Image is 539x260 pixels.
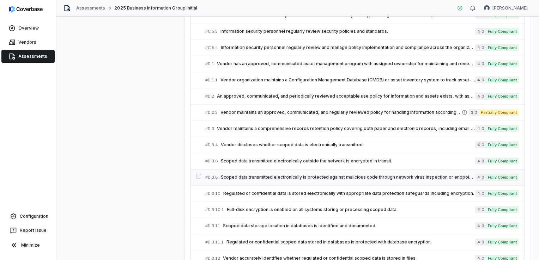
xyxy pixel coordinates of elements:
[486,93,519,100] span: Fully Compliant
[114,5,197,11] span: 2025 Business Information Group Initial
[205,105,519,120] a: #D.2.2Vendor maintains an approved, communicated, and regularly reviewed policy for handling info...
[475,157,485,165] span: 4.0
[205,142,218,148] span: # D.3.4
[1,36,55,49] a: Vendors
[475,190,485,197] span: 4.0
[205,240,224,245] span: # D.3.11.1
[205,175,218,180] span: # D.3.8
[486,125,519,132] span: Fully Compliant
[220,77,475,83] span: Vendor organization maintains a Configuration Management Database (CMDB) or asset inventory syste...
[221,142,475,148] span: Vendor discloses whether scoped data is electronically transmitted.
[205,29,218,34] span: # C.5.3
[205,202,519,218] a: #D.3.10.1Full-disk encryption is enabled on all systems storing or processing scoped data.4.0Full...
[3,238,53,252] button: Minimize
[223,191,475,196] span: Regulated or confidential data is stored electronically with appropriate data protection safeguar...
[486,174,519,181] span: Fully Compliant
[205,191,220,196] span: # D.3.10
[205,78,218,83] span: # D.1.1
[221,174,475,180] span: Scoped data transmitted electronically is protected against malicious code through network virus ...
[205,94,214,99] span: # D.2
[475,125,485,132] span: 4.0
[480,3,532,13] button: Travis Helton avatar[PERSON_NAME]
[227,207,475,212] span: Full-disk encryption is enabled on all systems storing or processing scoped data.
[475,93,485,100] span: 4.0
[475,76,485,83] span: 4.0
[475,239,485,246] span: 4.0
[205,40,519,56] a: #C.5.4Information security personnel regularly review and manage policy implementation and compli...
[469,109,479,116] span: 3.0
[475,141,485,148] span: 4.0
[217,61,475,67] span: Vendor has an approved, communicated asset management program with assigned ownership for maintai...
[205,24,519,39] a: #C.5.3Information security personnel regularly review security policies and standards.4.0Fully Co...
[205,169,519,185] a: #D.3.8Scoped data transmitted electronically is protected against malicious code through network ...
[486,157,519,165] span: Fully Compliant
[220,29,475,34] span: Information security personnel regularly review security policies and standards.
[475,44,485,51] span: 4.0
[486,239,519,246] span: Fully Compliant
[205,110,218,115] span: # D.2.2
[205,121,519,137] a: #D.3Vendor maintains a comprehensive records retention policy covering both paper and electronic ...
[475,222,485,229] span: 4.0
[205,218,519,234] a: #D.3.11Scoped data storage location in databases is identified and documented.4.0Fully Compliant
[205,137,519,153] a: #D.3.4Vendor discloses whether scoped data is electronically transmitted.4.0Fully Compliant
[1,22,55,35] a: Overview
[205,72,519,88] a: #D.1.1Vendor organization maintains a Configuration Management Database (CMDB) or asset inventory...
[223,223,475,229] span: Scoped data storage location in databases is identified and documented.
[205,207,224,212] span: # D.3.10.1
[486,60,519,67] span: Fully Compliant
[205,126,214,131] span: # D.3
[486,222,519,229] span: Fully Compliant
[226,239,475,245] span: Regulated or confidential scoped data stored in databases is protected with database encryption.
[205,223,220,229] span: # D.3.11
[492,5,528,11] span: [PERSON_NAME]
[479,109,519,116] span: Partially Compliant
[76,5,105,11] a: Assessments
[205,56,519,72] a: #D.1Vendor has an approved, communicated asset management program with assigned ownership for mai...
[221,158,475,164] span: Scoped data transmitted electronically outside the network is encrypted in transit.
[486,141,519,148] span: Fully Compliant
[205,159,218,164] span: # D.3.6
[486,28,519,35] span: Fully Compliant
[205,88,519,104] a: #D.2An approved, communicated, and periodically reviewed acceptable use policy for information an...
[1,50,55,63] a: Assessments
[205,153,519,169] a: #D.3.6Scoped data transmitted electronically outside the network is encrypted in transit.4.0Fully...
[205,234,519,250] a: #D.3.11.1Regulated or confidential scoped data stored in databases is protected with database enc...
[205,45,218,50] span: # C.5.4
[486,76,519,83] span: Fully Compliant
[475,174,485,181] span: 4.0
[217,126,475,131] span: Vendor maintains a comprehensive records retention policy covering both paper and electronic reco...
[486,44,519,51] span: Fully Compliant
[9,6,43,13] img: logo-D7KZi-bG.svg
[484,5,490,11] img: Travis Helton avatar
[3,210,53,223] a: Configuration
[205,61,214,67] span: # D.1
[205,186,519,202] a: #D.3.10Regulated or confidential data is stored electronically with appropriate data protection s...
[220,110,462,115] span: Vendor maintains an approved, communicated, and regularly reviewed policy for handling informatio...
[475,206,485,213] span: 4.0
[3,224,53,237] button: Report Issue
[486,206,519,213] span: Fully Compliant
[475,60,485,67] span: 4.0
[475,28,485,35] span: 4.0
[217,93,475,99] span: An approved, communicated, and periodically reviewed acceptable use policy for information and as...
[221,45,475,50] span: Information security personnel regularly review and manage policy implementation and compliance a...
[486,190,519,197] span: Fully Compliant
